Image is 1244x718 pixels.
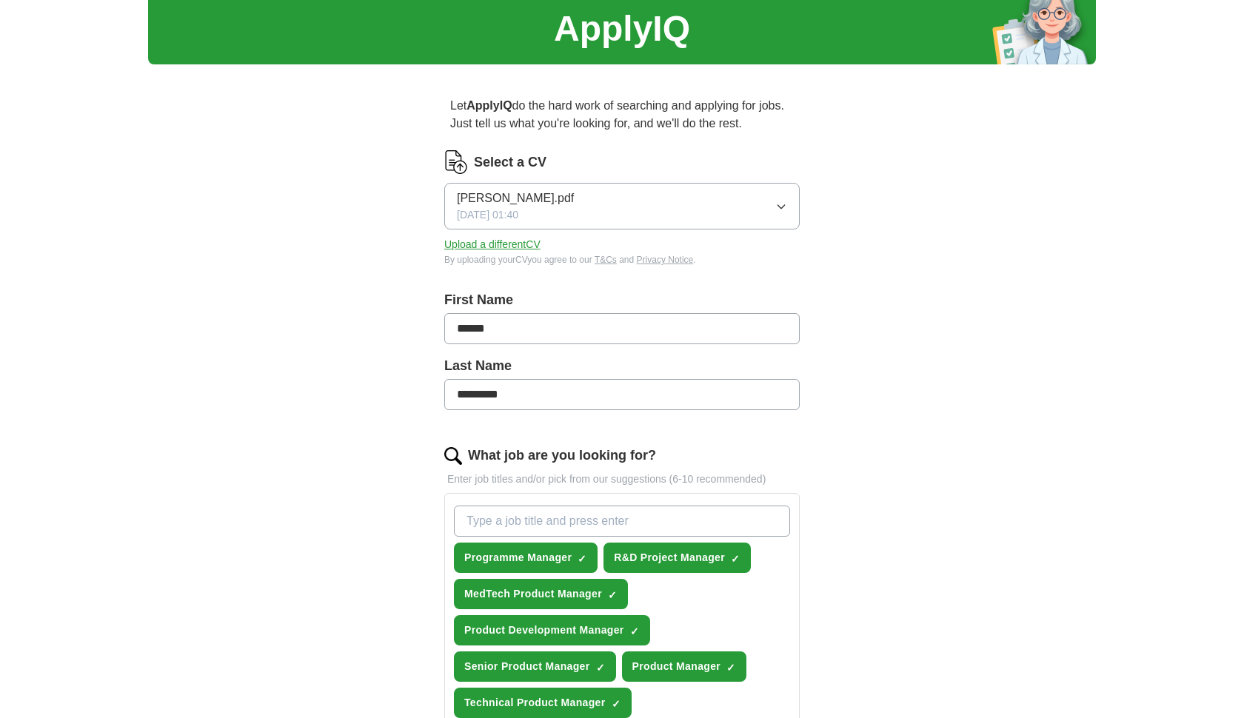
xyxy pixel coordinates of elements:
[464,623,624,638] span: Product Development Manager
[622,651,747,682] button: Product Manager✓
[726,662,735,674] span: ✓
[444,253,800,266] div: By uploading your CV you agree to our and .
[630,625,639,637] span: ✓
[554,2,690,56] h1: ApplyIQ
[466,99,512,112] strong: ApplyIQ
[454,615,650,645] button: Product Development Manager✓
[444,237,541,252] button: Upload a differentCV
[464,550,572,566] span: Programme Manager
[731,553,740,565] span: ✓
[603,543,751,573] button: R&D Project Manager✓
[578,553,586,565] span: ✓
[444,91,800,138] p: Let do the hard work of searching and applying for jobs. Just tell us what you're looking for, an...
[608,589,617,601] span: ✓
[444,447,462,465] img: search.png
[454,543,598,573] button: Programme Manager✓
[464,695,606,711] span: Technical Product Manager
[474,152,546,172] label: Select a CV
[454,506,790,537] input: Type a job title and press enter
[444,356,800,376] label: Last Name
[454,579,628,609] button: MedTech Product Manager✓
[444,472,800,487] p: Enter job titles and/or pick from our suggestions (6-10 recommended)
[457,189,574,207] span: [PERSON_NAME].pdf
[612,698,621,710] span: ✓
[454,688,632,718] button: Technical Product Manager✓
[454,651,616,682] button: Senior Product Manager✓
[632,659,721,674] span: Product Manager
[444,150,468,174] img: CV Icon
[596,662,605,674] span: ✓
[444,183,800,229] button: [PERSON_NAME].pdf[DATE] 01:40
[464,659,590,674] span: Senior Product Manager
[464,586,602,602] span: MedTech Product Manager
[468,446,656,466] label: What job are you looking for?
[614,550,725,566] span: R&D Project Manager
[595,255,617,265] a: T&Cs
[444,290,800,310] label: First Name
[637,255,694,265] a: Privacy Notice
[457,207,518,223] span: [DATE] 01:40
